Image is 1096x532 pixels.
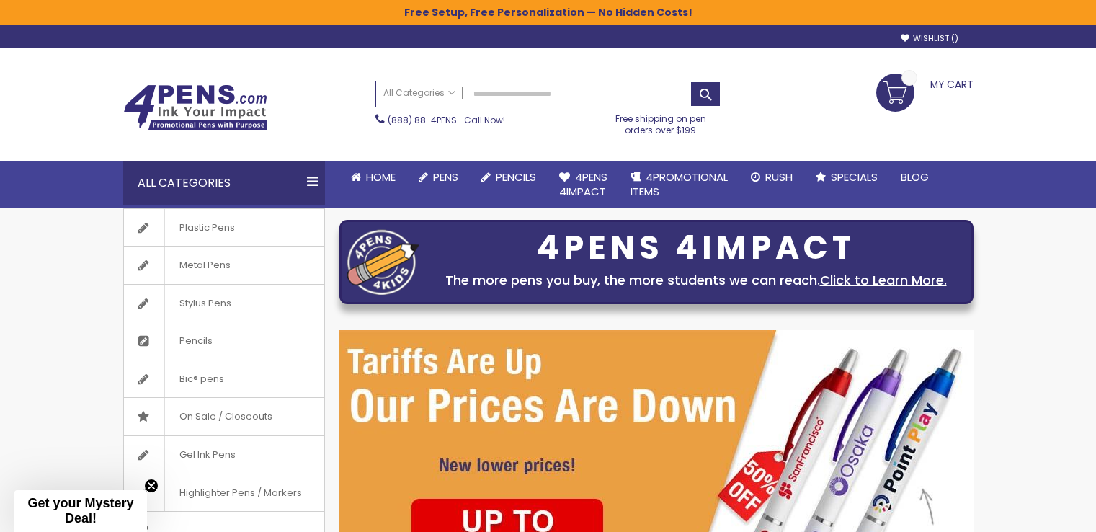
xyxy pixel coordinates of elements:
span: Plastic Pens [164,209,249,247]
span: Blog [901,169,929,185]
img: four_pen_logo.png [347,229,419,295]
span: 4Pens 4impact [559,169,607,199]
span: Rush [765,169,793,185]
span: Get your Mystery Deal! [27,496,133,526]
div: Get your Mystery Deal!Close teaser [14,490,147,532]
a: Wishlist [901,33,958,44]
img: 4Pens Custom Pens and Promotional Products [123,84,267,130]
a: All Categories [376,81,463,105]
a: Gel Ink Pens [124,436,324,474]
span: Pencils [164,322,227,360]
a: Pencils [124,322,324,360]
a: On Sale / Closeouts [124,398,324,435]
span: Gel Ink Pens [164,436,250,474]
a: Rush [739,161,804,193]
a: Bic® pens [124,360,324,398]
div: The more pens you buy, the more students we can reach. [427,270,966,291]
a: Stylus Pens [124,285,324,322]
a: Pencils [470,161,548,193]
span: Stylus Pens [164,285,246,322]
a: Plastic Pens [124,209,324,247]
div: All Categories [123,161,325,205]
span: Pencils [496,169,536,185]
a: (888) 88-4PENS [388,114,457,126]
a: Specials [804,161,889,193]
div: 4PENS 4IMPACT [427,233,966,263]
a: Highlighter Pens / Markers [124,474,324,512]
span: Bic® pens [164,360,239,398]
span: - Call Now! [388,114,505,126]
span: Highlighter Pens / Markers [164,474,316,512]
span: 4PROMOTIONAL ITEMS [631,169,728,199]
a: Click to Learn More. [820,271,947,289]
a: 4Pens4impact [548,161,619,208]
a: Pens [407,161,470,193]
button: Close teaser [144,479,159,493]
span: Pens [433,169,458,185]
a: Home [339,161,407,193]
span: Home [366,169,396,185]
span: On Sale / Closeouts [164,398,287,435]
div: Free shipping on pen orders over $199 [600,107,721,136]
span: All Categories [383,87,455,99]
a: Metal Pens [124,247,324,284]
span: Metal Pens [164,247,245,284]
a: Blog [889,161,940,193]
span: Specials [831,169,878,185]
a: 4PROMOTIONALITEMS [619,161,739,208]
